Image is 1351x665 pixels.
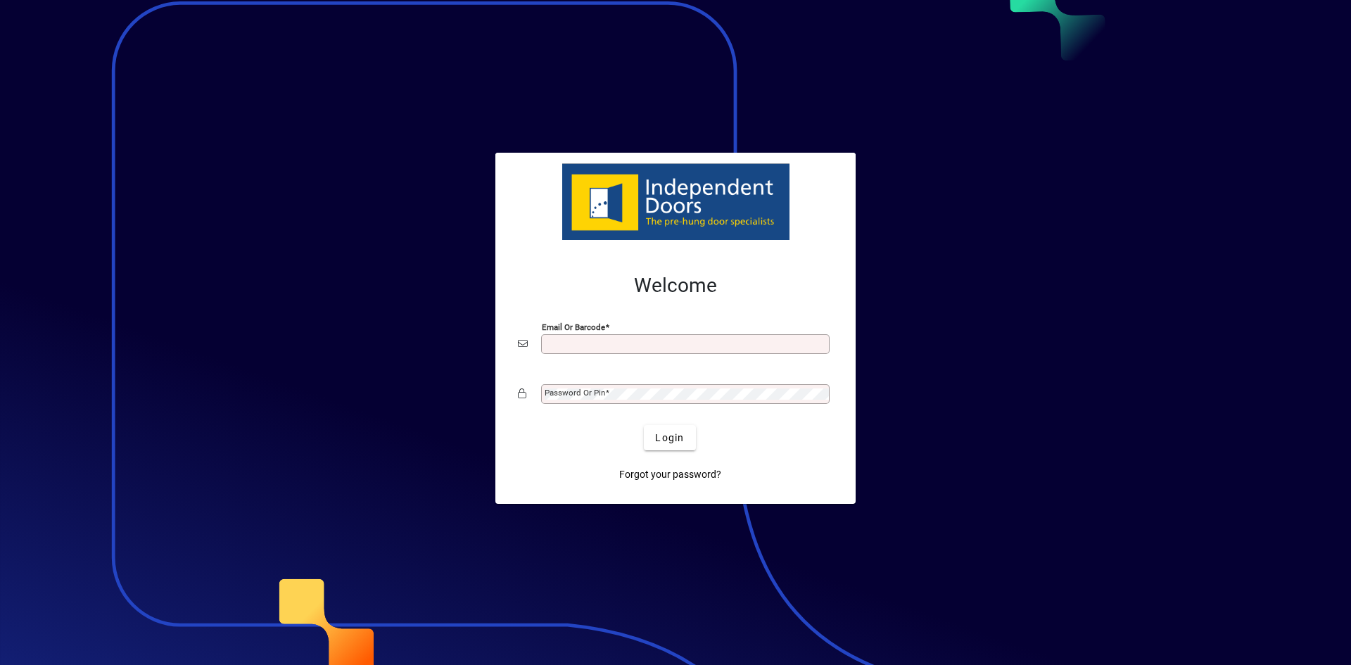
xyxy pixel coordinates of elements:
h2: Welcome [518,274,833,298]
mat-label: Password or Pin [545,388,605,398]
mat-label: Email or Barcode [542,322,605,332]
span: Forgot your password? [619,467,721,482]
a: Forgot your password? [614,462,727,487]
span: Login [655,431,684,445]
button: Login [644,425,695,450]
